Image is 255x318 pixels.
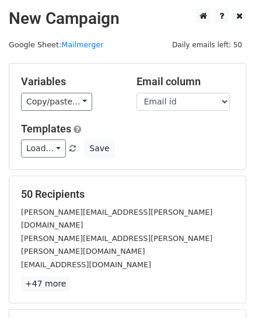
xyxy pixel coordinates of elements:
[84,139,114,158] button: Save
[21,234,212,256] small: [PERSON_NAME][EMAIL_ADDRESS][PERSON_NAME][PERSON_NAME][DOMAIN_NAME]
[21,208,212,230] small: [PERSON_NAME][EMAIL_ADDRESS][PERSON_NAME][DOMAIN_NAME]
[9,9,246,29] h2: New Campaign
[21,277,70,291] a: +47 more
[168,40,246,49] a: Daily emails left: 50
[9,40,104,49] small: Google Sheet:
[21,93,92,111] a: Copy/paste...
[21,188,234,201] h5: 50 Recipients
[21,260,151,269] small: [EMAIL_ADDRESS][DOMAIN_NAME]
[21,123,71,135] a: Templates
[197,262,255,318] iframe: Chat Widget
[21,139,66,158] a: Load...
[61,40,103,49] a: Mailmerger
[168,39,246,51] span: Daily emails left: 50
[137,75,235,88] h5: Email column
[21,75,119,88] h5: Variables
